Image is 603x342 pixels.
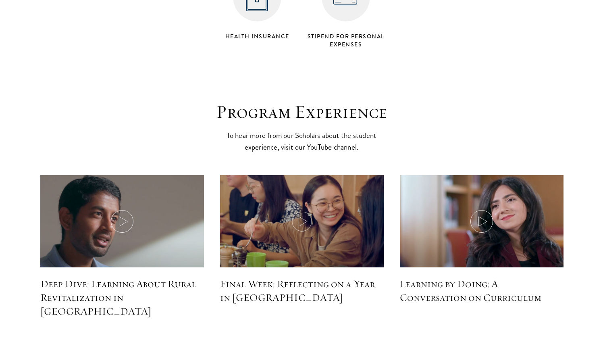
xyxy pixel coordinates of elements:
h5: Final Week: Reflecting on a Year in [GEOGRAPHIC_DATA] [220,277,384,304]
p: To hear more from our Scholars about the student experience, visit our YouTube channel. [223,129,380,153]
h5: Deep Dive: Learning About Rural Revitalization in [GEOGRAPHIC_DATA] [40,277,204,318]
h4: Health Insurance [217,32,297,40]
h3: Program Experience [177,101,426,123]
h4: Stipend for personal expenses [306,32,386,48]
h5: Learning by Doing: A Conversation on Curriculum [400,277,563,304]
